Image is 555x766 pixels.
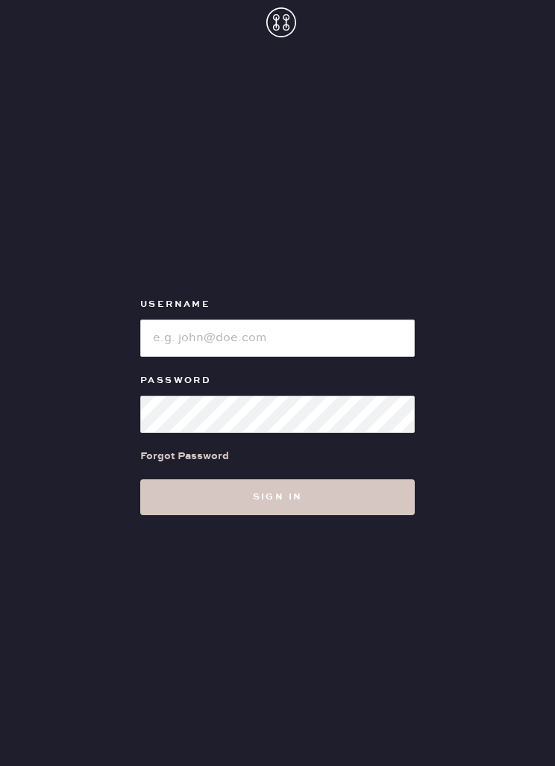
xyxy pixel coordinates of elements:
[140,479,415,515] button: Sign in
[140,448,229,464] div: Forgot Password
[140,372,415,390] label: Password
[140,296,415,314] label: Username
[140,433,229,479] a: Forgot Password
[140,320,415,357] input: e.g. john@doe.com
